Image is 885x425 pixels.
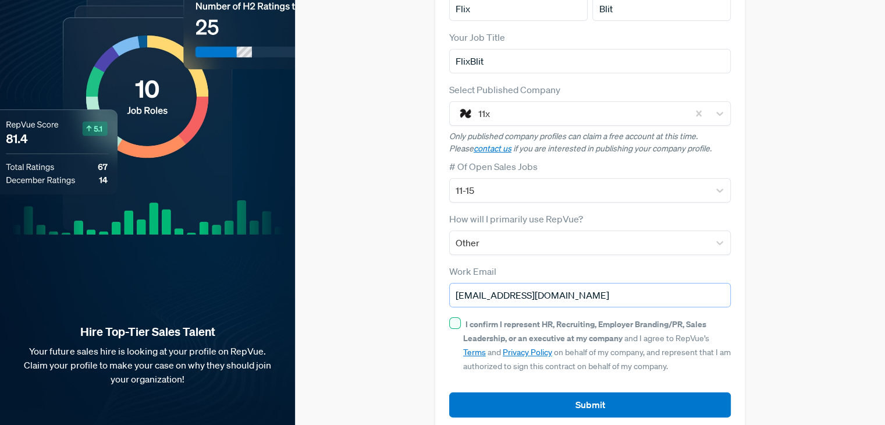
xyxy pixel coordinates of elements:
a: Terms [463,347,486,357]
p: Your future sales hire is looking at your profile on RepVue. Claim your profile to make your case... [19,344,276,386]
strong: I confirm I represent HR, Recruiting, Employer Branding/PR, Sales Leadership, or an executive at ... [463,318,706,343]
label: # Of Open Sales Jobs [449,160,538,173]
label: Your Job Title [449,30,505,44]
a: contact us [474,143,511,154]
input: Title [449,49,731,73]
span: and I agree to RepVue’s and on behalf of my company, and represent that I am authorized to sign t... [463,319,731,371]
a: Privacy Policy [503,347,552,357]
button: Submit [449,392,731,417]
strong: Hire Top-Tier Sales Talent [19,324,276,339]
label: Work Email [449,264,496,278]
label: Select Published Company [449,83,560,97]
label: How will I primarily use RepVue? [449,212,583,226]
img: 11x [459,107,472,121]
input: Email [449,283,731,307]
p: Only published company profiles can claim a free account at this time. Please if you are interest... [449,130,731,155]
